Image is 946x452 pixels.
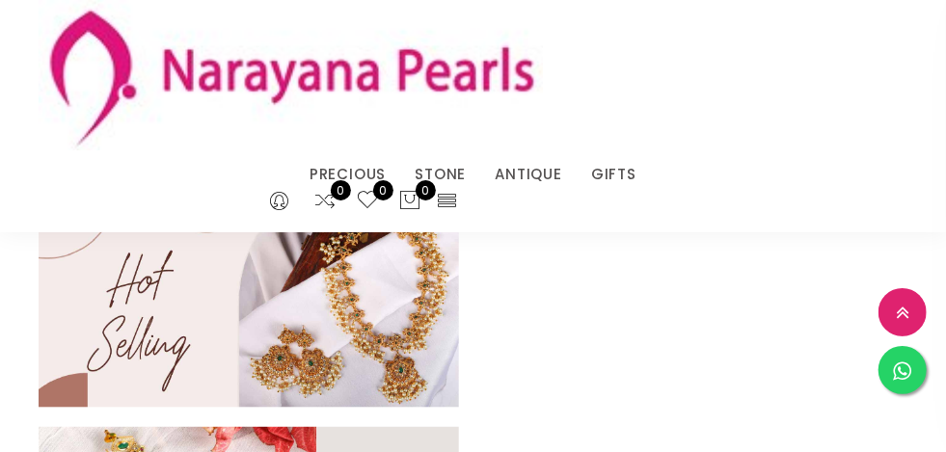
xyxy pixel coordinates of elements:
span: 0 [373,180,393,200]
span: 0 [331,180,351,200]
span: 0 [416,180,436,200]
a: STONE [415,160,466,189]
a: 0 [314,189,338,214]
a: ANTIQUE [495,160,562,189]
a: PRECIOUS [310,160,386,189]
a: GIFTS [591,160,636,189]
button: 0 [399,189,422,214]
a: 0 [357,189,380,214]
